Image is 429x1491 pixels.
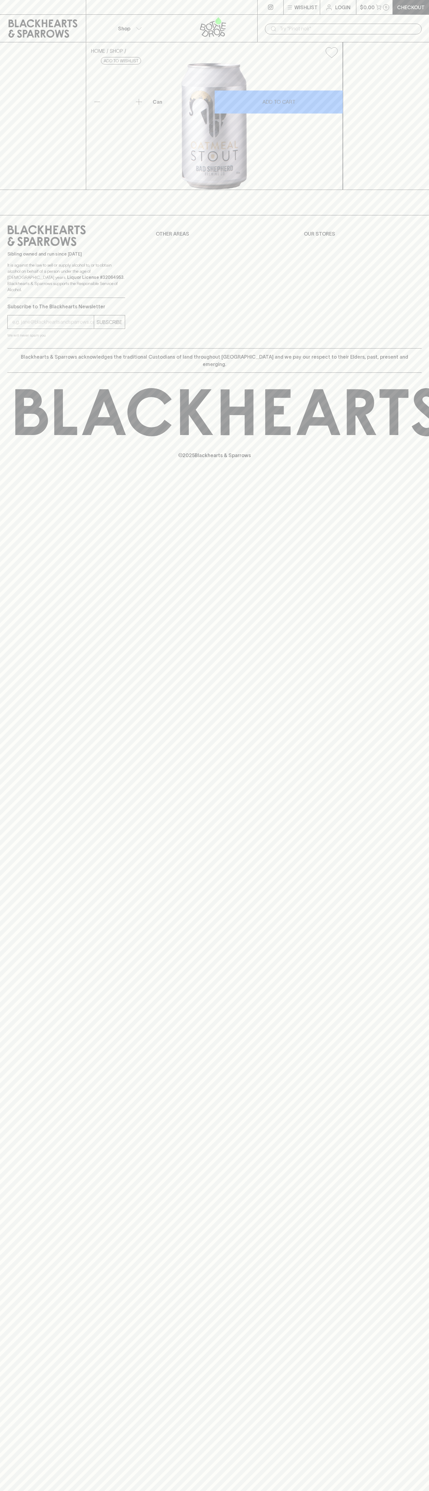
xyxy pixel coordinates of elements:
[294,4,318,11] p: Wishlist
[12,353,417,368] p: Blackhearts & Sparrows acknowledges the traditional Custodians of land throughout [GEOGRAPHIC_DAT...
[304,230,422,237] p: OUR STORES
[86,4,91,11] p: ⠀
[397,4,425,11] p: Checkout
[110,48,123,54] a: SHOP
[67,275,124,280] strong: Liquor License #32064953
[156,230,274,237] p: OTHER AREAS
[280,24,417,34] input: Try "Pinot noir"
[86,15,172,42] button: Shop
[153,98,162,106] p: Can
[323,45,340,60] button: Add to wishlist
[118,25,130,32] p: Shop
[150,96,214,108] div: Can
[335,4,350,11] p: Login
[91,48,105,54] a: HOME
[385,6,387,9] p: 0
[7,332,125,338] p: We will never spam you
[94,315,125,329] button: SUBSCRIBE
[7,251,125,257] p: Sibling owned and run since [DATE]
[360,4,375,11] p: $0.00
[12,317,94,327] input: e.g. jane@blackheartsandsparrows.com.au
[7,303,125,310] p: Subscribe to The Blackhearts Newsletter
[7,262,125,293] p: It is against the law to sell or supply alcohol to, or to obtain alcohol on behalf of a person un...
[97,318,122,326] p: SUBSCRIBE
[262,98,295,106] p: ADD TO CART
[101,57,141,64] button: Add to wishlist
[86,63,343,190] img: 51338.png
[215,91,343,114] button: ADD TO CART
